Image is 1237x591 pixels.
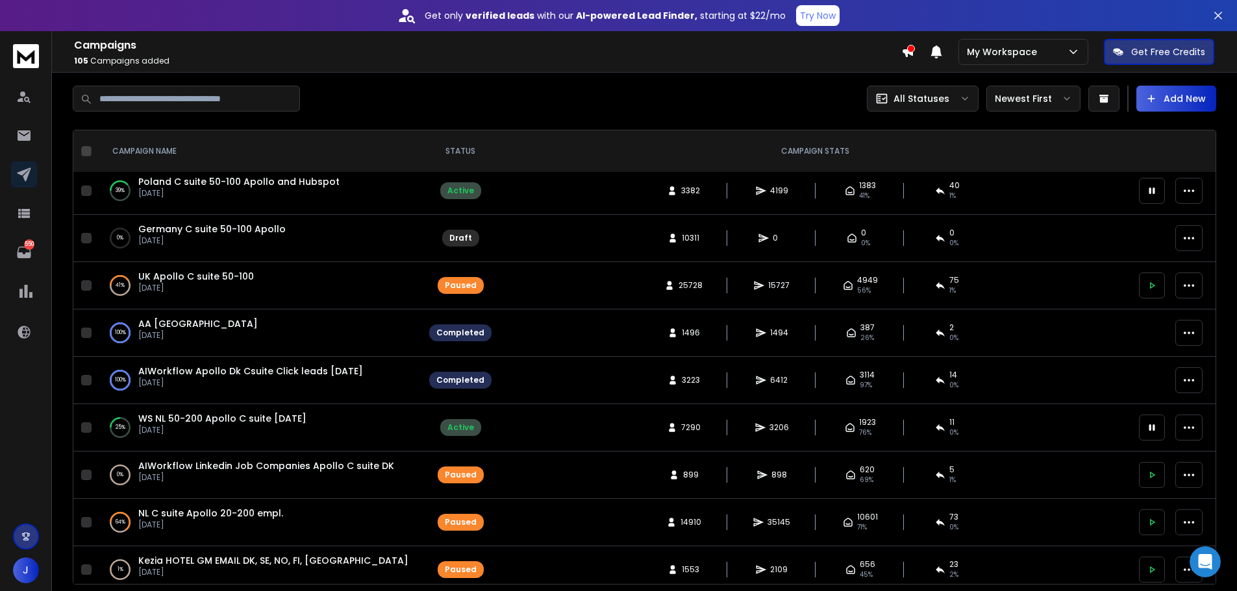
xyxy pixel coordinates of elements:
[449,233,472,243] div: Draft
[949,370,957,380] span: 14
[223,420,244,440] button: Send a message…
[681,517,701,527] span: 14910
[138,459,394,472] a: AIWorkflow Linkedin Job Companies Apollo C suite DK
[445,517,477,527] div: Paused
[949,275,959,285] span: 75
[949,559,958,570] span: 23
[97,167,421,215] td: 39%Poland C suite 50-100 Apollo and Hubspot[DATE]
[682,564,699,575] span: 1553
[861,238,870,248] span: 0%
[138,223,286,235] a: Germany C suite 50-100 Apollo
[1136,86,1216,112] button: Add New
[949,464,955,475] span: 5
[447,186,474,196] div: Active
[116,421,125,434] p: 25 %
[203,5,228,30] button: Home
[24,239,34,250] p: 550
[1190,546,1221,577] iframe: Intercom live chat
[768,517,790,527] span: 35145
[949,228,955,238] span: 0
[56,111,221,123] div: joined the conversation
[770,375,788,385] span: 6412
[860,380,872,391] span: 97 %
[97,452,421,499] td: 0%AIWorkflow Linkedin Job Companies Apollo C suite DK[DATE]
[97,130,421,173] th: CAMPAIGN NAME
[425,9,786,22] p: Get only with our starting at $22/mo
[118,563,123,576] p: 1 %
[857,522,867,533] span: 71 %
[74,55,88,66] span: 105
[949,238,958,248] span: 0%
[21,146,203,171] div: Hey [PERSON_NAME], thanks for reaching out.
[8,5,33,30] button: go back
[117,468,123,481] p: 0 %
[138,317,258,330] a: AA [GEOGRAPHIC_DATA]
[466,9,534,22] strong: verified leads
[771,470,787,480] span: 898
[576,9,697,22] strong: AI-powered Lead Finder,
[682,328,700,338] span: 1496
[447,422,474,433] div: Active
[21,178,203,216] div: You can reach out to upto 50k active leads in a month under your plan as of now:
[1104,39,1214,65] button: Get Free Credits
[138,175,340,188] span: Poland C suite 50-100 Apollo and Hubspot
[949,180,960,191] span: 40
[949,285,956,296] span: 1 %
[860,322,875,333] span: 387
[138,365,363,378] span: AIWorkflow Apollo Dk Csuite Click leads [DATE]
[861,228,866,238] span: 0
[682,375,700,385] span: 3223
[117,232,123,245] p: 0 %
[138,507,283,520] a: NL C suite Apollo 20-200 empl.
[860,370,875,380] span: 3114
[859,417,876,428] span: 1923
[11,398,249,420] textarea: Message…
[773,233,786,243] span: 0
[949,428,958,438] span: 0 %
[949,522,958,533] span: 0 %
[860,570,873,580] span: 45 %
[10,138,249,463] div: Lakshita says…
[116,184,125,197] p: 39 %
[138,283,254,293] p: [DATE]
[681,422,701,433] span: 7290
[769,422,789,433] span: 3206
[63,16,162,29] p: The team can also help
[97,309,421,357] td: 100%AA [GEOGRAPHIC_DATA][DATE]
[893,92,949,105] p: All Statuses
[682,233,699,243] span: 10311
[13,44,39,68] img: logo
[228,5,251,29] div: Close
[138,412,306,425] a: WS NL 50-200 Apollo C suite [DATE]
[949,191,956,201] span: 1 %
[41,425,51,435] button: Gif picker
[796,5,840,26] button: Try Now
[436,328,484,338] div: Completed
[56,112,129,121] b: [PERSON_NAME]
[74,38,901,53] h1: Campaigns
[11,239,37,265] a: 550
[949,417,955,428] span: 11
[138,270,254,283] a: UK Apollo C suite 50-100
[949,380,958,391] span: 0 %
[21,65,203,90] div: The team will be back 🕒
[13,557,39,583] button: J
[679,280,703,291] span: 25728
[116,516,125,529] p: 64 %
[445,470,477,480] div: Paused
[10,138,213,434] div: Hey [PERSON_NAME], thanks for reaching out.You can reach out to upto 50k active leads in a month ...
[859,428,871,438] span: 76 %
[683,470,699,480] span: 899
[499,130,1131,173] th: CAMPAIGN STATS
[138,554,804,567] a: Kezia HOTEL GM EMAIL DK, SE, NO, FI, [GEOGRAPHIC_DATA], BE, [GEOGRAPHIC_DATA], TH, DE, AU, CH, HU...
[138,188,340,199] p: [DATE]
[986,86,1081,112] button: Newest First
[860,475,873,485] span: 69 %
[860,333,874,343] span: 26 %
